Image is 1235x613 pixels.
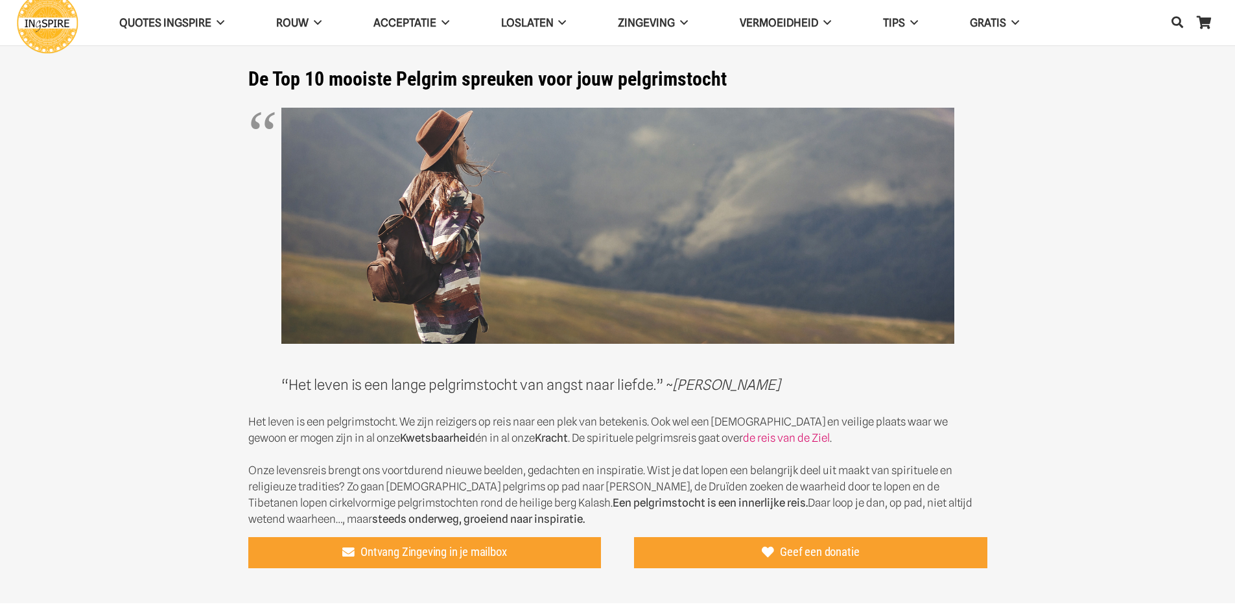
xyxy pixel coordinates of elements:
p: “Het leven is een lange pelgrimstocht van angst naar liefde.” ~ [281,108,954,398]
span: Loslaten [501,16,554,29]
a: QUOTES INGSPIREQUOTES INGSPIRE Menu [93,6,250,40]
p: Onze levensreis brengt ons voortdurend nieuwe beelden, gedachten en inspiratie. Wist je dat lopen... [248,463,987,527]
a: GRATISGRATIS Menu [944,6,1045,40]
span: Acceptatie Menu [436,17,449,29]
span: Zingeving [618,16,675,29]
a: AcceptatieAcceptatie Menu [347,6,475,40]
a: TIPSTIPS Menu [857,6,944,40]
a: Ontvang Zingeving in je mailbox [248,537,602,568]
img: Meer zingeving vinden op ingspire het zingevingsplatform [281,108,954,344]
a: Zoeken [1164,7,1190,38]
span: GRATIS Menu [1006,17,1019,29]
p: Het leven is een pelgrimstocht. We zijn reizigers op reis naar een plek van betekenis. Ook wel ee... [248,414,987,446]
span: Loslaten Menu [554,17,567,29]
span: ROUW Menu [309,17,322,29]
a: ROUWROUW Menu [250,6,347,40]
a: ZingevingZingeving Menu [592,6,714,40]
span: Zingeving Menu [675,17,688,29]
strong: Kwetsbaarheid [400,431,475,444]
span: TIPS Menu [905,17,918,29]
strong: steeds onderweg, groeiend naar inspiratie. [372,512,585,525]
a: Geef een donatie [634,537,987,568]
span: VERMOEIDHEID Menu [818,17,831,29]
strong: Een pelgrimstocht is een innerlijke reis. [613,496,808,509]
span: Ontvang Zingeving in je mailbox [360,545,506,559]
span: VERMOEIDHEID [740,16,818,29]
span: GRATIS [970,16,1006,29]
strong: Kracht [535,431,568,444]
span: QUOTES INGSPIRE [119,16,211,29]
span: ROUW [276,16,309,29]
span: Geef een donatie [780,545,859,559]
h1: De Top 10 mooiste Pelgrim spreuken voor jouw pelgrimstocht [248,67,987,91]
a: LoslatenLoslaten Menu [475,6,593,40]
span: TIPS [883,16,905,29]
span: QUOTES INGSPIRE Menu [211,17,224,29]
a: de reis van de Ziel [743,431,830,444]
span: Acceptatie [373,16,436,29]
em: [PERSON_NAME] [673,376,780,393]
a: VERMOEIDHEIDVERMOEIDHEID Menu [714,6,857,40]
